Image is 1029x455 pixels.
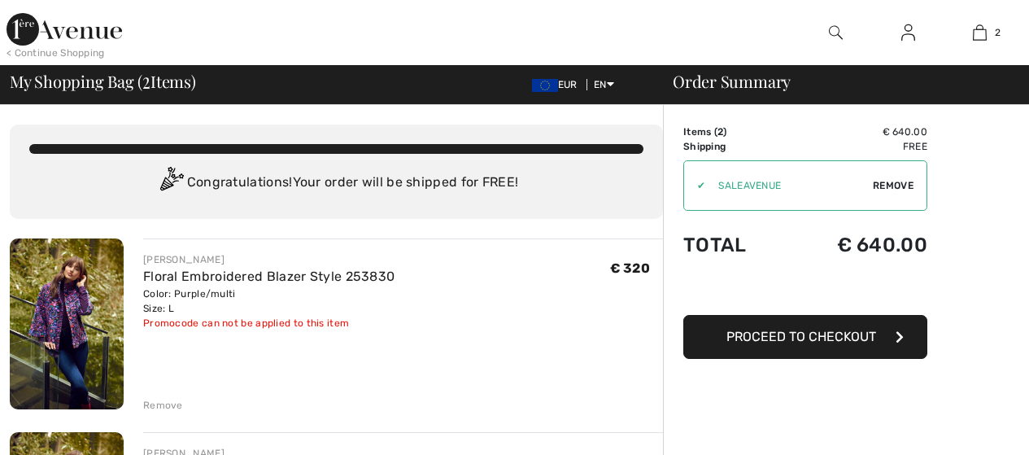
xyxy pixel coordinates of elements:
[143,287,395,316] div: Color: Purple/multi Size: L
[683,125,783,139] td: Items ( )
[995,25,1001,40] span: 2
[684,178,705,193] div: ✔
[783,139,927,154] td: Free
[888,23,928,43] a: Sign In
[901,23,915,42] img: My Info
[683,139,783,154] td: Shipping
[717,126,723,138] span: 2
[143,269,395,284] a: Floral Embroidered Blazer Style 253830
[783,217,927,273] td: € 640.00
[155,167,187,199] img: Congratulation2.svg
[683,315,927,359] button: Proceed to Checkout
[653,73,1019,90] div: Order Summary
[726,329,876,344] span: Proceed to Checkout
[973,23,987,42] img: My Bag
[594,79,614,90] span: EN
[829,23,843,42] img: search the website
[10,73,196,90] span: My Shopping Bag ( Items)
[29,167,643,199] div: Congratulations! Your order will be shipped for FREE!
[143,252,395,267] div: [PERSON_NAME]
[10,238,124,409] img: Floral Embroidered Blazer Style 253830
[142,69,150,90] span: 2
[532,79,558,92] img: Euro
[143,316,395,330] div: Promocode can not be applied to this item
[783,125,927,139] td: € 640.00
[7,46,105,60] div: < Continue Shopping
[705,161,873,210] input: Promo code
[532,79,584,90] span: EUR
[683,217,783,273] td: Total
[683,273,927,309] iframe: PayPal
[944,23,1015,42] a: 2
[7,13,122,46] img: 1ère Avenue
[610,260,651,276] span: € 320
[143,398,183,413] div: Remove
[873,178,913,193] span: Remove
